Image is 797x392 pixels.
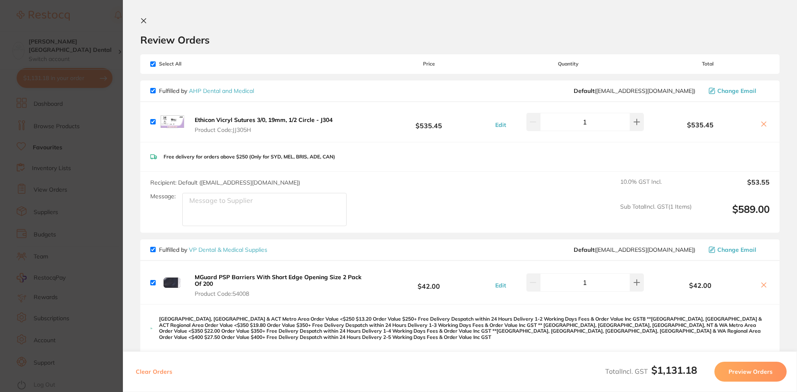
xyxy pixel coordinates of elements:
[646,282,755,289] b: $42.00
[620,178,692,197] span: 10.0 % GST Incl.
[706,246,770,253] button: Change Email
[150,193,176,200] label: Message:
[717,88,756,94] span: Change Email
[491,61,646,67] span: Quantity
[605,367,697,375] span: Total Incl. GST
[192,116,335,134] button: Ethicon Vicryl Sutures 3/0, 19mm, 1/2 Circle - J304 Product Code:JJ305H
[189,246,267,253] a: VP Dental & Medical Supplies
[698,178,770,197] output: $53.55
[192,273,367,297] button: MGuard PSP Barriers With Short Edge Opening Size 2 Pack Of 200 Product Code:54008
[367,275,491,290] b: $42.00
[133,362,175,382] button: Clear Orders
[620,203,692,226] span: Sub Total Incl. GST ( 1 Items)
[159,246,267,253] p: Fulfilled by
[189,87,254,95] a: AHP Dental and Medical
[574,246,594,253] b: Default
[574,88,695,94] span: orders@ahpdentalmedical.com.au
[493,121,509,129] button: Edit
[706,87,770,95] button: Change Email
[195,290,364,297] span: Product Code: 54008
[164,154,335,160] p: Free delivery for orders above $250 (Only for SYD, MEL, BRIS, ADE, CAN)
[714,362,787,382] button: Preview Orders
[574,246,695,253] span: sales@vpdentalandmedical.com.au
[717,246,756,253] span: Change Email
[646,121,755,129] b: $535.45
[646,61,770,67] span: Total
[195,116,332,124] b: Ethicon Vicryl Sutures 3/0, 19mm, 1/2 Circle - J304
[367,114,491,129] b: $535.45
[159,88,254,94] p: Fulfilled by
[367,61,491,67] span: Price
[150,61,233,67] span: Select All
[159,316,770,340] p: [GEOGRAPHIC_DATA], [GEOGRAPHIC_DATA] & ACT Metro Area Order Value <$250 ​$13.20 Order Value $250+...
[195,127,332,133] span: Product Code: JJ305H
[159,269,186,296] img: YWsxdzZpdA
[150,179,300,186] span: Recipient: Default ( [EMAIL_ADDRESS][DOMAIN_NAME] )
[195,273,362,287] b: MGuard PSP Barriers With Short Edge Opening Size 2 Pack Of 200
[574,87,594,95] b: Default
[651,364,697,376] b: $1,131.18
[493,282,509,289] button: Edit
[698,203,770,226] output: $589.00
[159,109,186,135] img: cDNjNzBrdw
[140,34,780,46] h2: Review Orders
